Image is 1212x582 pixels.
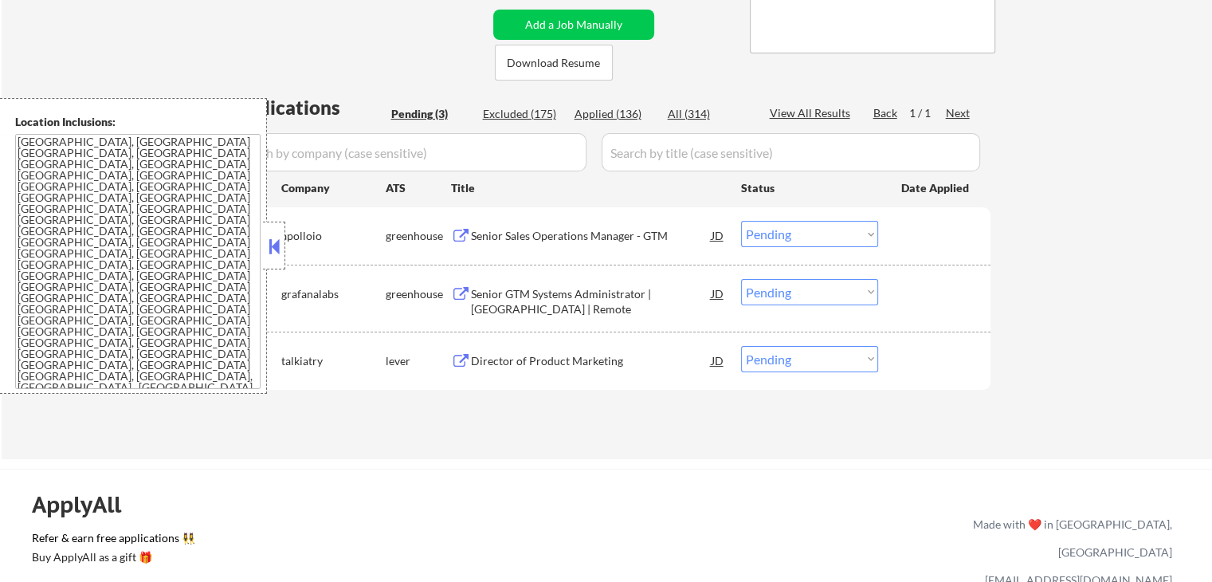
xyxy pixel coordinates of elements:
div: Senior GTM Systems Administrator | [GEOGRAPHIC_DATA] | Remote [471,286,712,317]
div: greenhouse [386,228,451,244]
div: Next [946,105,971,121]
div: grafanalabs [281,286,386,302]
input: Search by company (case sensitive) [228,133,586,171]
div: Applications [228,98,386,117]
div: All (314) [668,106,747,122]
div: ApplyAll [32,491,139,518]
div: JD [710,346,726,375]
button: Download Resume [495,45,613,81]
div: Director of Product Marketing [471,353,712,369]
div: apolloio [281,228,386,244]
div: talkiatry [281,353,386,369]
div: Status [741,173,878,202]
button: Add a Job Manually [493,10,654,40]
div: Location Inclusions: [15,114,261,130]
div: Pending (3) [391,106,471,122]
div: 1 / 1 [909,105,946,121]
div: Applied (136) [575,106,654,122]
div: Company [281,180,386,196]
div: Back [873,105,899,121]
input: Search by title (case sensitive) [602,133,980,171]
div: JD [710,221,726,250]
div: Made with ❤️ in [GEOGRAPHIC_DATA], [GEOGRAPHIC_DATA] [967,510,1172,566]
a: Buy ApplyAll as a gift 🎁 [32,549,191,569]
div: greenhouse [386,286,451,302]
div: JD [710,279,726,308]
a: Refer & earn free applications 👯‍♀️ [32,533,640,549]
div: lever [386,353,451,369]
div: View All Results [770,105,855,121]
div: Title [451,180,726,196]
div: ATS [386,180,451,196]
div: Senior Sales Operations Manager - GTM [471,228,712,244]
div: Date Applied [901,180,971,196]
div: Buy ApplyAll as a gift 🎁 [32,552,191,563]
div: Excluded (175) [483,106,563,122]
